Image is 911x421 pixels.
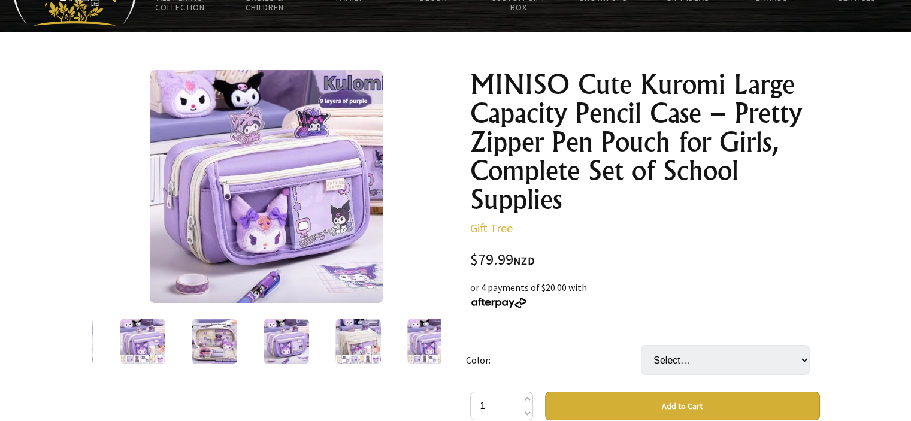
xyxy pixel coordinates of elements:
img: Afterpay [470,298,528,308]
img: MINISO Cute Kuromi Large Capacity Pencil Case – Pretty Zipper Pen Pouch for Girls, Complete Set o... [335,319,381,364]
img: MINISO Cute Kuromi Large Capacity Pencil Case – Pretty Zipper Pen Pouch for Girls, Complete Set o... [264,319,309,364]
img: MINISO Cute Kuromi Large Capacity Pencil Case – Pretty Zipper Pen Pouch for Girls, Complete Set o... [120,319,165,364]
div: or 4 payments of $20.00 with [470,280,820,309]
img: MINISO Cute Kuromi Large Capacity Pencil Case – Pretty Zipper Pen Pouch for Girls, Complete Set o... [407,319,453,364]
a: Gift Tree [470,220,513,235]
h1: MINISO Cute Kuromi Large Capacity Pencil Case – Pretty Zipper Pen Pouch for Girls, Complete Set o... [470,70,820,214]
span: NZD [513,254,535,268]
img: MINISO Cute Kuromi Large Capacity Pencil Case – Pretty Zipper Pen Pouch for Girls, Complete Set o... [48,319,93,364]
div: $79.99 [470,252,820,268]
button: Add to Cart [545,392,820,420]
img: MINISO Cute Kuromi Large Capacity Pencil Case – Pretty Zipper Pen Pouch for Girls, Complete Set o... [150,70,383,303]
img: MINISO Cute Kuromi Large Capacity Pencil Case – Pretty Zipper Pen Pouch for Girls, Complete Set o... [192,319,237,364]
td: Color: [466,328,641,392]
